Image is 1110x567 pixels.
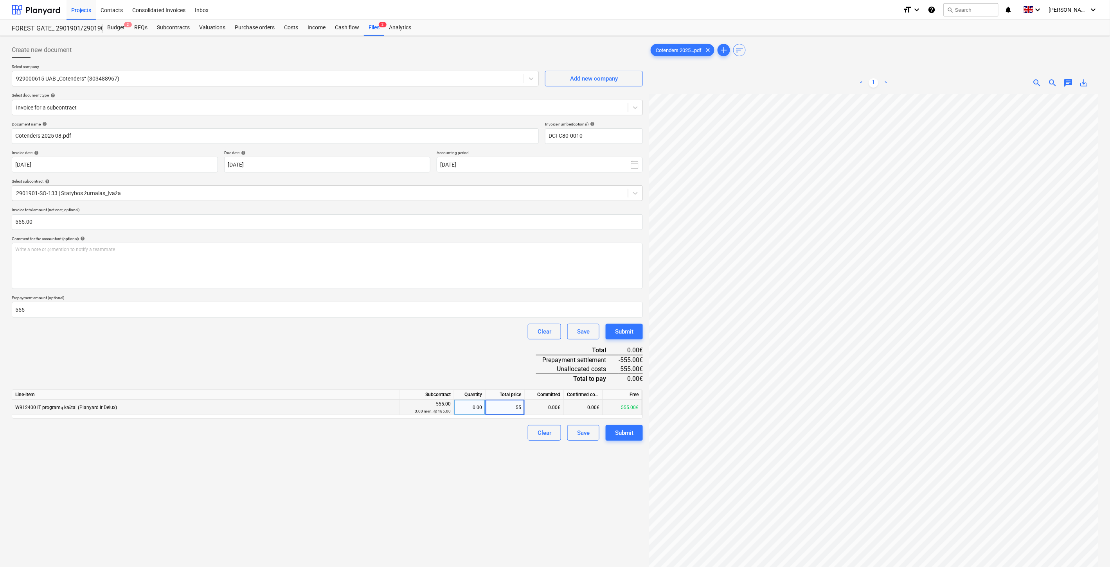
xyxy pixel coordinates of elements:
div: Free [603,390,642,400]
i: keyboard_arrow_down [912,5,922,14]
div: Committed [525,390,564,400]
p: Accounting period [437,150,643,157]
div: 0.00€ [619,346,643,355]
input: Invoice number [545,128,643,144]
div: Files [364,20,384,36]
a: Budget2 [103,20,130,36]
div: FOREST GATE_ 2901901/2901902/2901903 [12,25,93,33]
div: 0.00€ [525,400,564,415]
div: Submit [615,428,633,438]
div: 0.00€ [564,400,603,415]
div: Cotenders 2025...pdf [651,44,714,56]
button: Clear [528,324,561,339]
div: -555.00€ [619,355,643,364]
a: Valuations [194,20,230,36]
div: Select subcontract [12,179,643,184]
a: Purchase orders [230,20,279,36]
a: Cash flow [330,20,364,36]
span: 2 [379,22,387,27]
a: Next page [882,78,891,88]
a: Costs [279,20,303,36]
div: Due date [224,150,430,155]
input: Document name [12,128,539,144]
input: Due date not specified [224,157,430,172]
div: 555.00€ [619,364,643,374]
div: Quantity [454,390,486,400]
div: Total [536,346,619,355]
span: help [49,93,55,98]
a: Files2 [364,20,384,36]
p: Prepayment amount (optional) [12,295,643,302]
p: Select company [12,64,539,71]
span: help [41,122,47,126]
span: help [32,151,39,155]
button: Add new company [545,71,643,86]
div: Invoice date [12,150,218,155]
button: [DATE] [437,157,643,172]
div: Add new company [570,74,618,84]
a: RFQs [130,20,152,36]
div: 555.00€ [603,400,642,415]
iframe: Chat Widget [1071,529,1110,567]
div: Save [577,327,590,337]
button: Submit [606,425,643,441]
button: Save [567,324,599,339]
button: Save [567,425,599,441]
i: notifications [1005,5,1013,14]
div: Select document type [12,93,643,98]
span: save_alt [1079,78,1089,88]
div: Save [577,428,590,438]
input: Invoice date not specified [12,157,218,172]
a: Previous page [856,78,866,88]
input: Prepayment amount [12,302,643,318]
div: 0.00 [457,400,482,415]
span: zoom_out [1048,78,1058,88]
i: format_size [903,5,912,14]
div: Document name [12,122,539,127]
div: Total price [486,390,525,400]
a: Analytics [384,20,416,36]
div: Unallocated costs [536,364,619,374]
span: 2 [124,22,132,27]
div: Invoice number (optional) [545,122,643,127]
span: help [79,236,85,241]
div: Clear [538,327,551,337]
span: sort [735,45,744,55]
a: Subcontracts [152,20,194,36]
div: Confirmed costs [564,390,603,400]
button: Clear [528,425,561,441]
div: Clear [538,428,551,438]
span: add [719,45,729,55]
p: Invoice total amount (net cost, optional) [12,207,643,214]
button: Submit [606,324,643,339]
span: help [588,122,595,126]
span: chat [1064,78,1073,88]
span: clear [703,45,712,55]
i: keyboard_arrow_down [1033,5,1043,14]
small: 3.00 mėn. @ 185.00 [415,409,451,413]
div: Budget [103,20,130,36]
div: Total to pay [536,374,619,383]
span: W912400 IT programų kaštai (Planyard ir Delux) [15,405,117,410]
a: Page 1 is your current page [869,78,878,88]
a: Income [303,20,330,36]
span: Create new document [12,45,72,55]
i: Knowledge base [928,5,936,14]
span: help [43,179,50,184]
button: Search [944,3,998,16]
span: help [239,151,246,155]
input: Invoice total amount (net cost, optional) [12,214,643,230]
div: Subcontract [399,390,454,400]
div: Line-item [12,390,399,400]
div: Prepayment settlement [536,355,619,364]
span: zoom_in [1033,78,1042,88]
div: Submit [615,327,633,337]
